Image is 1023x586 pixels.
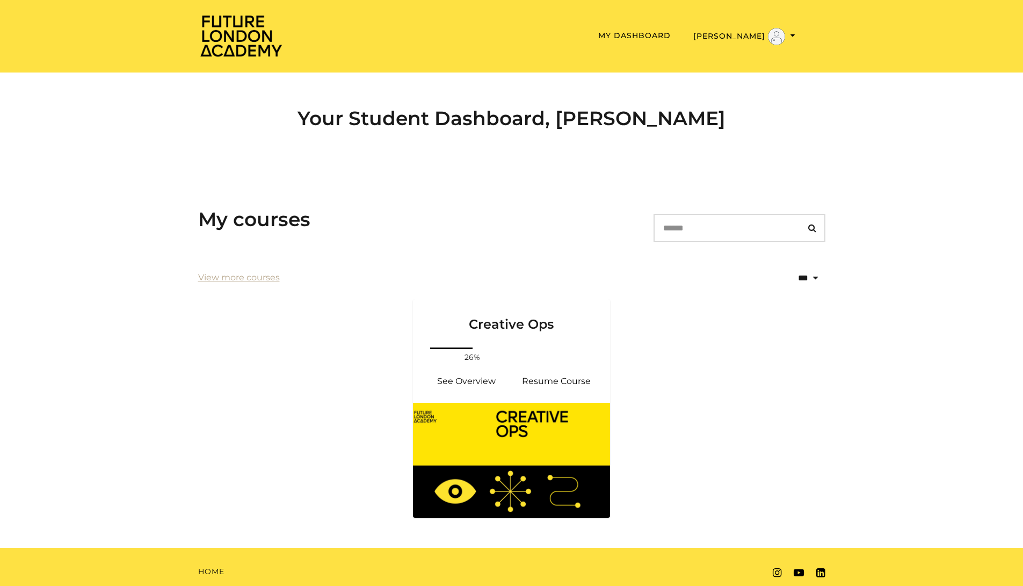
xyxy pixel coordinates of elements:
[198,566,224,577] a: Home
[460,352,485,363] span: 26%
[690,27,799,46] button: Toggle menu
[198,208,310,231] h3: My courses
[413,299,611,345] a: Creative Ops
[198,14,284,57] img: Home Page
[198,107,825,130] h2: Your Student Dashboard, [PERSON_NAME]
[198,271,280,284] a: View more courses
[598,31,671,40] a: My Dashboard
[422,368,512,394] a: Creative Ops: See Overview
[426,299,598,332] h3: Creative Ops
[512,368,602,394] a: Creative Ops: Resume Course
[763,265,825,291] select: status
